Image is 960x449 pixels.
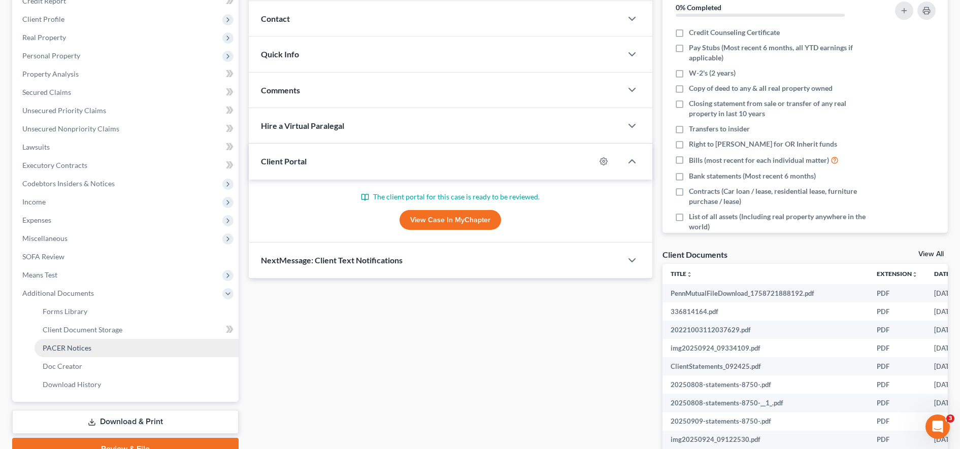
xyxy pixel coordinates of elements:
i: unfold_more [912,271,918,278]
td: PennMutualFileDownload_1758721888192.pdf [663,284,869,302]
i: unfold_more [686,271,692,278]
a: Unsecured Nonpriority Claims [14,120,239,138]
span: Doc Creator [43,362,82,370]
p: The client portal for this case is ready to be reviewed. [261,192,640,202]
a: PACER Notices [35,339,239,357]
a: Forms Library [35,302,239,321]
a: Titleunfold_more [671,270,692,278]
span: Right to [PERSON_NAME] for OR Inherit funds [689,139,837,149]
a: View Case in MyChapter [400,210,501,230]
span: Unsecured Priority Claims [22,106,106,115]
span: Codebtors Insiders & Notices [22,179,115,188]
div: Client Documents [663,249,727,260]
a: View All [918,251,944,258]
td: 20250808-statements-8750-.pdf [663,375,869,394]
td: PDF [869,321,926,339]
span: Executory Contracts [22,161,87,169]
span: Bills (most recent for each individual matter) [689,155,829,165]
span: Miscellaneous [22,234,68,243]
a: Client Document Storage [35,321,239,339]
td: ClientStatements_092425.pdf [663,357,869,375]
td: PDF [869,394,926,412]
td: 336814164.pdf [663,302,869,321]
span: W-2's (2 years) [689,68,736,78]
span: Quick Info [261,49,299,59]
span: Download History [43,380,101,389]
span: Property Analysis [22,70,79,78]
span: Pay Stubs (Most recent 6 months, all YTD earnings if applicable) [689,43,868,63]
span: Secured Claims [22,88,71,96]
span: List of all assets (Including real property anywhere in the world) [689,212,868,232]
td: PDF [869,302,926,321]
td: PDF [869,375,926,394]
span: Real Property [22,33,66,42]
td: img20250924_09122530.pdf [663,431,869,449]
a: Extensionunfold_more [877,270,918,278]
td: PDF [869,284,926,302]
td: PDF [869,357,926,375]
iframe: Intercom live chat [925,415,950,439]
span: Forms Library [43,307,87,316]
span: Means Test [22,270,57,279]
span: Client Document Storage [43,325,122,334]
span: Unsecured Nonpriority Claims [22,124,119,133]
td: PDF [869,339,926,357]
span: Contracts (Car loan / lease, residential lease, furniture purchase / lease) [689,186,868,206]
a: Property Analysis [14,65,239,83]
span: SOFA Review [22,252,64,261]
span: Additional Documents [22,289,94,297]
a: Executory Contracts [14,156,239,175]
a: Download & Print [12,410,239,434]
td: PDF [869,431,926,449]
span: Hire a Virtual Paralegal [261,121,344,130]
strong: 0% Completed [676,3,721,12]
td: PDF [869,412,926,431]
span: Closing statement from sale or transfer of any real property in last 10 years [689,98,868,119]
span: Transfers to insider [689,124,750,134]
td: 20221003112037629.pdf [663,321,869,339]
a: Lawsuits [14,138,239,156]
span: Personal Property [22,51,80,60]
a: SOFA Review [14,248,239,266]
span: Client Profile [22,15,64,23]
span: Client Portal [261,156,307,166]
span: Lawsuits [22,143,50,151]
span: Comments [261,85,300,95]
td: 20250909-statements-8750-.pdf [663,412,869,431]
td: 20250808-statements-8750-__1_.pdf [663,394,869,412]
td: img20250924_09334109.pdf [663,339,869,357]
span: NextMessage: Client Text Notifications [261,255,403,265]
span: 3 [946,415,954,423]
a: Unsecured Priority Claims [14,101,239,120]
span: Contact [261,14,290,23]
a: Secured Claims [14,83,239,101]
span: Expenses [22,216,51,224]
span: PACER Notices [43,343,91,352]
span: Copy of deed to any & all real property owned [689,83,833,93]
span: Bank statements (Most recent 6 months) [689,171,816,181]
span: Income [22,197,46,206]
span: Credit Counseling Certificate [689,27,780,38]
a: Download History [35,375,239,394]
a: Doc Creator [35,357,239,375]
